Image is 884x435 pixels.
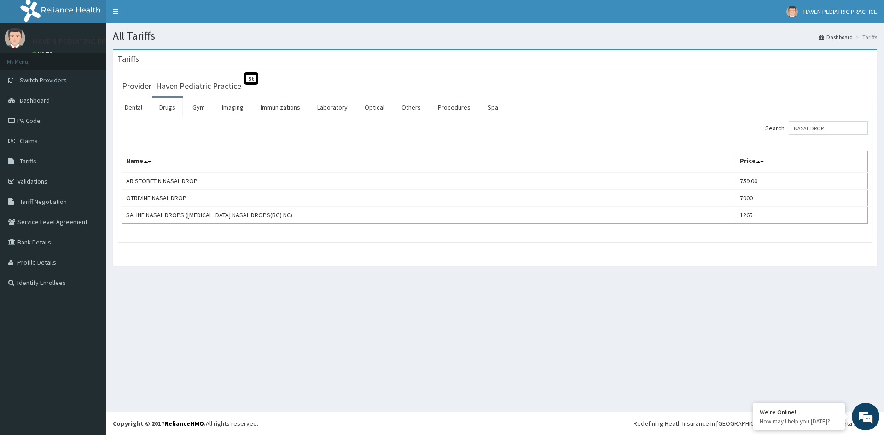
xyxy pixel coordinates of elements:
label: Search: [765,121,868,135]
a: Dashboard [819,33,853,41]
a: Gym [185,98,212,117]
h3: Provider - Haven Pediatric Practice [122,82,241,90]
input: Search: [789,121,868,135]
td: SALINE NASAL DROPS ([MEDICAL_DATA] NASAL DROPS(BG) NC) [122,207,736,224]
a: Immunizations [253,98,308,117]
td: ARISTOBET N NASAL DROP [122,172,736,190]
p: HAVEN PEDIATRIC PRACTICE [32,37,132,46]
textarea: Type your message and hit 'Enter' [5,251,175,284]
span: Switch Providers [20,76,67,84]
a: Optical [357,98,392,117]
img: User Image [786,6,798,17]
div: Chat with us now [48,52,155,64]
div: Minimize live chat window [151,5,173,27]
td: 759.00 [736,172,868,190]
span: Tariffs [20,157,36,165]
span: HAVEN PEDIATRIC PRACTICE [803,7,877,16]
div: We're Online! [760,408,838,416]
footer: All rights reserved. [106,412,884,435]
a: Imaging [215,98,251,117]
span: We're online! [53,116,127,209]
a: Dental [117,98,150,117]
a: Spa [480,98,506,117]
a: Procedures [430,98,478,117]
h1: All Tariffs [113,30,877,42]
strong: Copyright © 2017 . [113,419,206,428]
th: Name [122,151,736,173]
h3: Tariffs [117,55,139,63]
img: User Image [5,28,25,48]
td: 7000 [736,190,868,207]
a: Laboratory [310,98,355,117]
li: Tariffs [854,33,877,41]
td: 1265 [736,207,868,224]
span: Tariff Negotiation [20,197,67,206]
a: Drugs [152,98,183,117]
td: OTRIVINE NASAL DROP [122,190,736,207]
a: Online [32,50,54,57]
p: How may I help you today? [760,418,838,425]
a: RelianceHMO [164,419,204,428]
div: Redefining Heath Insurance in [GEOGRAPHIC_DATA] using Telemedicine and Data Science! [634,419,877,428]
th: Price [736,151,868,173]
span: Claims [20,137,38,145]
img: d_794563401_company_1708531726252_794563401 [17,46,37,69]
span: Dashboard [20,96,50,104]
span: St [244,72,258,85]
a: Others [394,98,428,117]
